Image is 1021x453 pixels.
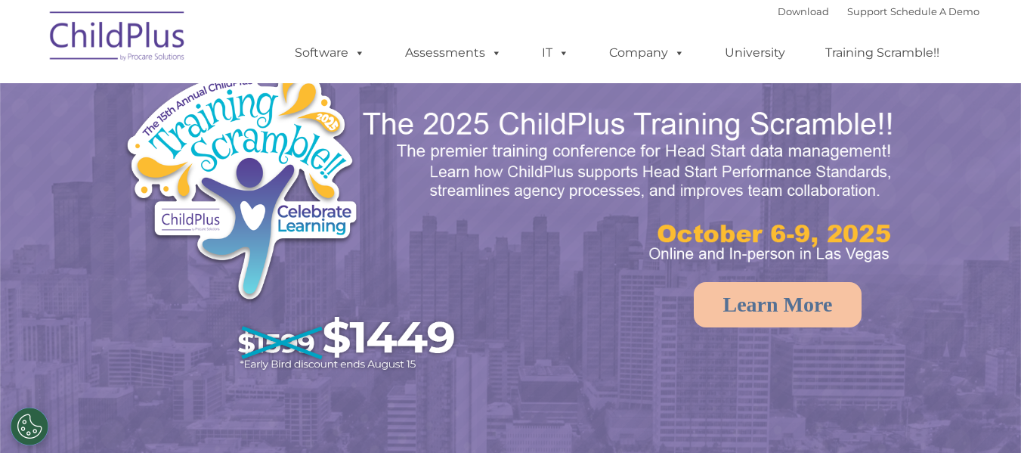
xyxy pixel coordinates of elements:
[778,5,829,17] a: Download
[594,38,700,68] a: Company
[11,408,48,445] button: Cookies Settings
[778,5,979,17] font: |
[527,38,584,68] a: IT
[42,1,193,76] img: ChildPlus by Procare Solutions
[847,5,887,17] a: Support
[694,282,862,327] a: Learn More
[710,38,800,68] a: University
[890,5,979,17] a: Schedule A Demo
[810,38,954,68] a: Training Scramble!!
[390,38,517,68] a: Assessments
[280,38,380,68] a: Software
